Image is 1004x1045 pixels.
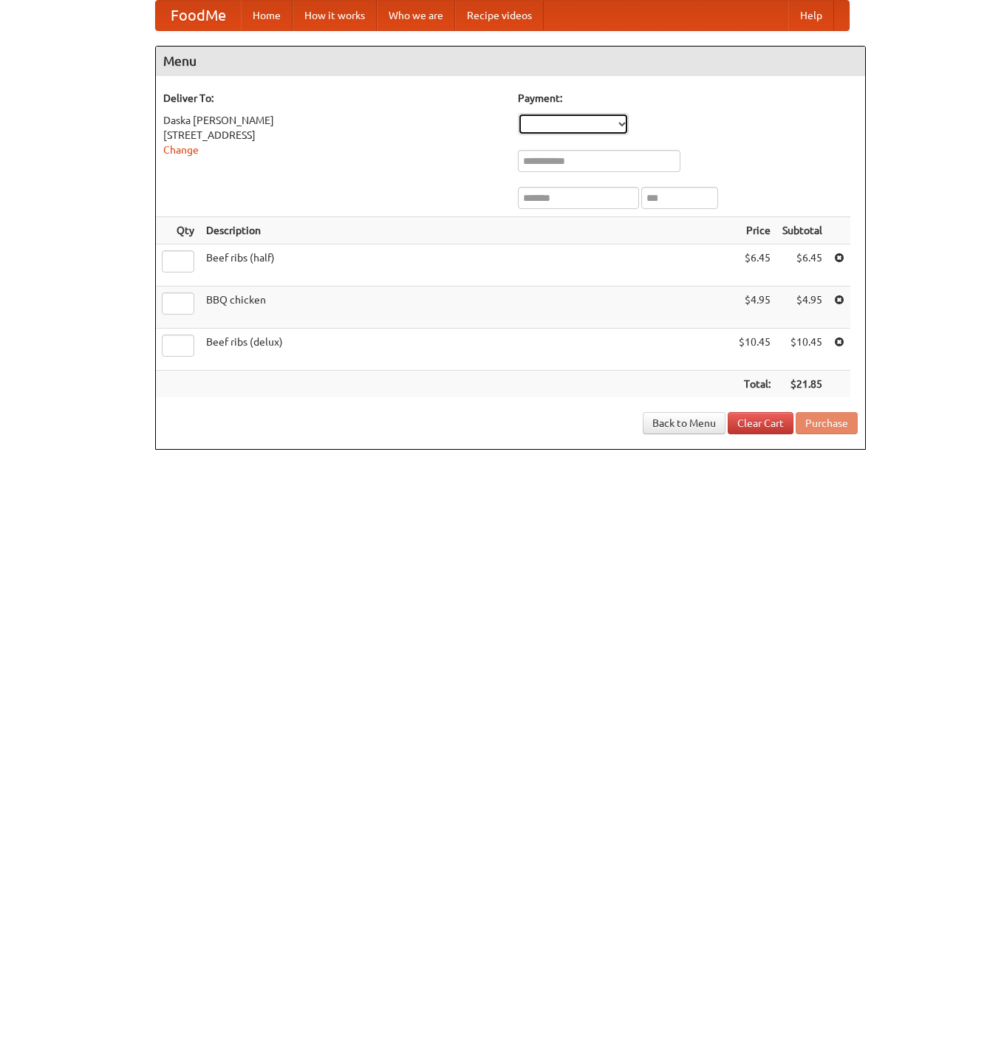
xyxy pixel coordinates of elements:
td: $10.45 [776,329,828,371]
a: FoodMe [156,1,241,30]
th: $21.85 [776,371,828,398]
div: [STREET_ADDRESS] [163,128,503,143]
th: Description [200,217,733,244]
h5: Payment: [518,91,858,106]
a: Who we are [377,1,455,30]
th: Total: [733,371,776,398]
button: Purchase [796,412,858,434]
h5: Deliver To: [163,91,503,106]
a: Change [163,144,199,156]
td: $6.45 [776,244,828,287]
a: Home [241,1,293,30]
td: $4.95 [733,287,776,329]
a: How it works [293,1,377,30]
td: Beef ribs (half) [200,244,733,287]
a: Help [788,1,834,30]
td: $4.95 [776,287,828,329]
h4: Menu [156,47,865,76]
a: Back to Menu [643,412,725,434]
th: Qty [156,217,200,244]
th: Subtotal [776,217,828,244]
td: BBQ chicken [200,287,733,329]
div: Daska [PERSON_NAME] [163,113,503,128]
td: $10.45 [733,329,776,371]
th: Price [733,217,776,244]
td: $6.45 [733,244,776,287]
td: Beef ribs (delux) [200,329,733,371]
a: Clear Cart [728,412,793,434]
a: Recipe videos [455,1,544,30]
